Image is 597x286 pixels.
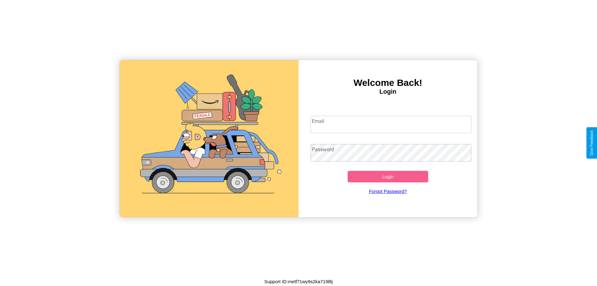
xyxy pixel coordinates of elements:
[308,182,469,200] a: Forgot Password?
[298,77,477,88] h3: Welcome Back!
[298,88,477,95] h4: Login
[264,277,333,286] p: Support ID: metf71wy9s2ka719l8j
[590,130,594,156] div: Give Feedback
[120,60,298,217] img: gif
[348,171,428,182] button: Login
